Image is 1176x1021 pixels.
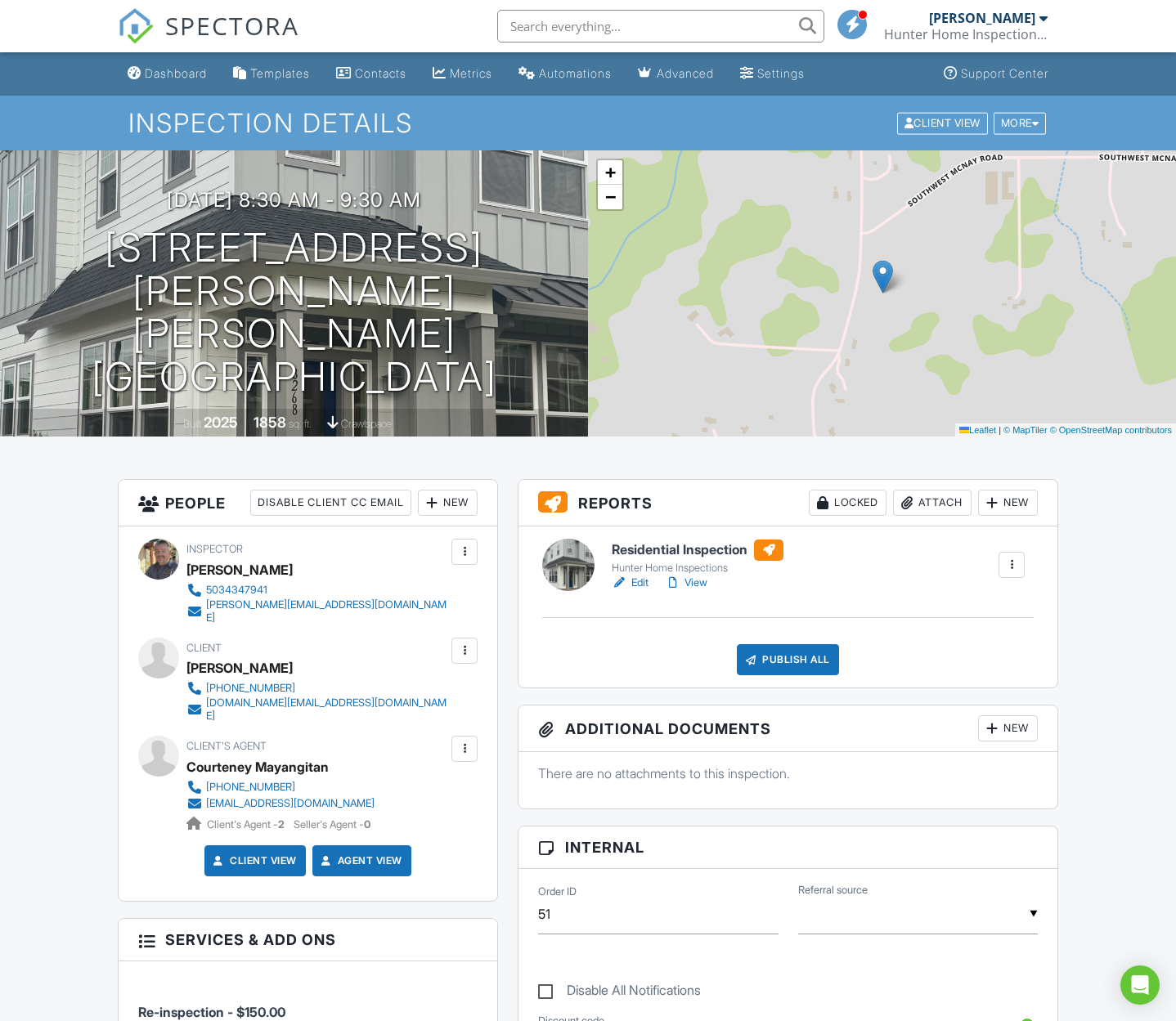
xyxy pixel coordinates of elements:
[186,680,447,696] a: [PHONE_NUMBER]
[204,414,238,431] div: 2025
[418,490,478,516] div: New
[210,853,297,869] a: Client View
[186,755,329,779] a: Courteney Mayangitan
[186,543,243,555] span: Inspector
[128,109,1048,137] h1: Inspection Details
[538,764,1038,782] p: There are no attachments to this inspection.
[206,598,447,625] div: [PERSON_NAME][EMAIL_ADDRESS][DOMAIN_NAME]
[186,779,375,795] a: [PHONE_NUMBER]
[206,781,295,794] div: [PHONE_NUMBER]
[341,418,392,430] span: crawlspace
[497,10,824,43] input: Search everything...
[665,575,707,591] a: View
[798,883,868,898] label: Referral source
[929,10,1035,26] div: [PERSON_NAME]
[330,59,413,89] a: Contacts
[118,8,154,44] img: The Best Home Inspection Software - Spectora
[206,584,267,597] div: 5034347941
[186,740,267,752] span: Client's Agent
[612,540,783,561] h6: Residential Inspection
[959,425,996,435] a: Leaflet
[250,66,310,80] div: Templates
[598,185,622,209] a: Zoom out
[539,66,612,80] div: Automations
[999,425,1001,435] span: |
[657,66,714,80] div: Advanced
[119,480,497,526] h3: People
[206,682,295,695] div: [PHONE_NUMBER]
[207,818,287,831] span: Client's Agent -
[612,562,783,575] div: Hunter Home Inspections
[605,186,616,207] span: −
[612,540,783,575] a: Residential Inspection Hunter Home Inspections
[138,1004,285,1020] span: Re-inspection - $150.00
[598,160,622,185] a: Zoom in
[893,490,972,516] div: Attach
[937,59,1055,89] a: Support Center
[450,66,492,80] div: Metrics
[518,480,1057,526] h3: Reports
[994,112,1047,134] div: More
[165,8,299,43] span: SPECTORA
[364,818,370,831] strong: 0
[612,575,649,591] a: Edit
[227,59,316,89] a: Templates
[254,414,286,431] div: 1858
[809,490,886,516] div: Locked
[734,59,811,89] a: Settings
[538,884,577,899] label: Order ID
[183,418,201,430] span: Built
[289,418,312,430] span: sq. ft.
[1120,965,1160,1005] div: Open Intercom Messenger
[961,66,1048,80] div: Support Center
[206,797,375,810] div: [EMAIL_ADDRESS][DOMAIN_NAME]
[121,59,213,89] a: Dashboard
[631,59,720,89] a: Advanced
[518,826,1057,869] h3: Internal
[518,705,1057,752] h3: Additional Documents
[186,582,447,598] a: 5034347941
[978,490,1038,516] div: New
[186,656,293,680] div: [PERSON_NAME]
[167,189,421,211] h3: [DATE] 8:30 am - 9:30 am
[278,818,285,831] strong: 2
[895,116,992,128] a: Client View
[186,598,447,625] a: [PERSON_NAME][EMAIL_ADDRESS][DOMAIN_NAME]
[1003,425,1048,435] a: © MapTiler
[119,919,497,961] h3: Services & Add ons
[897,112,988,134] div: Client View
[118,22,299,56] a: SPECTORA
[884,26,1048,43] div: Hunter Home Inspections LLC
[186,696,447,723] a: [DOMAIN_NAME][EMAIL_ADDRESS][DOMAIN_NAME]
[737,644,839,675] div: Publish All
[873,260,893,293] img: Marker
[426,59,499,89] a: Metrics
[26,226,562,399] h1: [STREET_ADDRESS][PERSON_NAME][PERSON_NAME] [GEOGRAPHIC_DATA]
[145,66,207,80] div: Dashboard
[978,715,1038,741] div: New
[605,162,616,182] span: +
[757,66,805,80] div: Settings
[318,853,402,869] a: Agent View
[206,696,447,723] div: [DOMAIN_NAME][EMAIL_ADDRESS][DOMAIN_NAME]
[355,66,406,80] div: Contacts
[250,490,411,516] div: Disable Client CC Email
[538,983,701,1003] label: Disable All Notifications
[294,818,370,831] span: Seller's Agent -
[186,642,222,654] span: Client
[1050,425,1172,435] a: © OpenStreetMap contributors
[512,59,618,89] a: Automations (Basic)
[186,558,293,582] div: [PERSON_NAME]
[186,795,375,812] a: [EMAIL_ADDRESS][DOMAIN_NAME]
